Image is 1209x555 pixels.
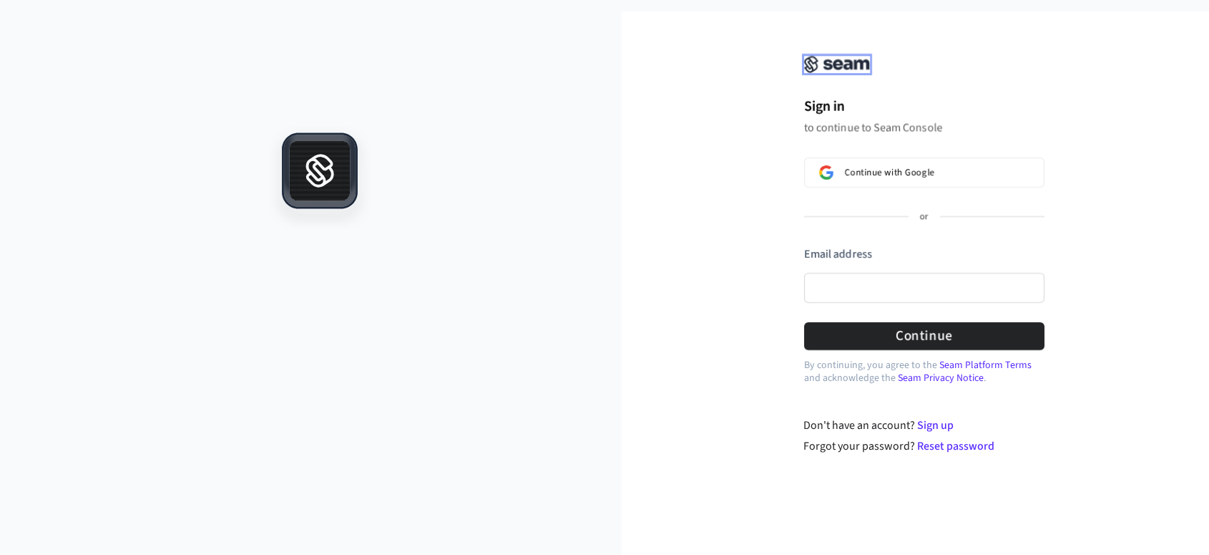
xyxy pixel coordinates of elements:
img: Sign in with Google [819,165,833,180]
div: Forgot your password? [803,438,1044,455]
h1: Sign in [804,96,1044,117]
a: Reset password [917,438,994,454]
a: Sign up [917,418,954,433]
div: Don't have an account? [803,417,1044,434]
span: Continue with Google [845,167,934,178]
img: Seam Console [804,56,870,73]
label: Email address [804,246,872,262]
a: Seam Privacy Notice [898,371,984,385]
button: Sign in with GoogleContinue with Google [804,158,1044,188]
p: By continuing, you agree to the and acknowledge the . [804,359,1044,385]
button: Continue [804,322,1044,350]
p: to continue to Seam Console [804,120,1044,135]
a: Seam Platform Terms [939,358,1032,372]
p: or [920,211,929,223]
